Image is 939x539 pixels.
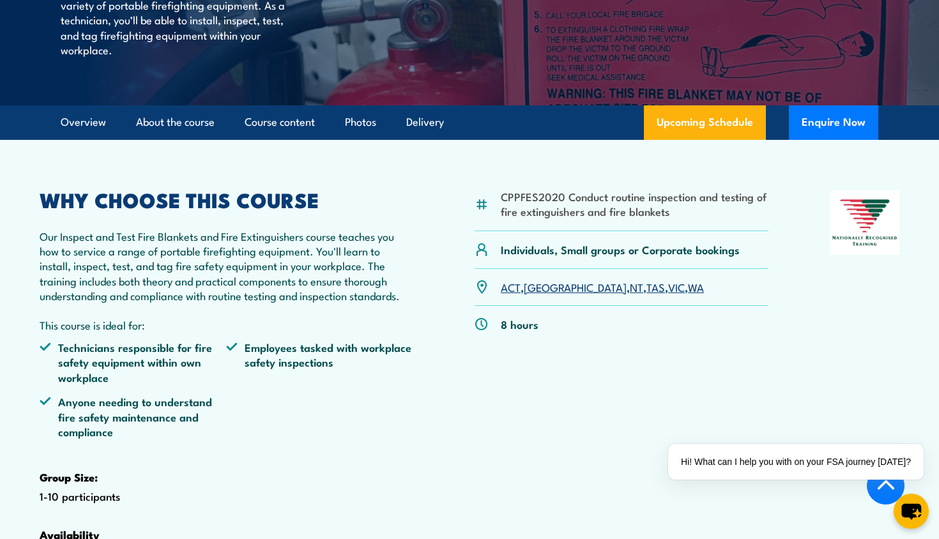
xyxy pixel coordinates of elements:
a: Photos [345,105,376,139]
li: CPPFES2020 Conduct routine inspection and testing of fire extinguishers and fire blankets [501,189,768,219]
a: [GEOGRAPHIC_DATA] [524,279,627,294]
a: VIC [668,279,685,294]
strong: Group Size: [40,469,98,485]
a: Delivery [406,105,444,139]
p: This course is ideal for: [40,317,413,332]
p: Our Inspect and Test Fire Blankets and Fire Extinguishers course teaches you how to service a ran... [40,229,413,303]
p: , , , , , [501,280,704,294]
a: WA [688,279,704,294]
li: Anyone needing to understand fire safety maintenance and compliance [40,394,226,439]
a: NT [630,279,643,294]
a: TAS [646,279,665,294]
button: Enquire Now [789,105,878,140]
h2: WHY CHOOSE THIS COURSE [40,190,413,208]
a: Upcoming Schedule [644,105,766,140]
a: ACT [501,279,521,294]
p: 8 hours [501,317,538,331]
img: Nationally Recognised Training logo. [830,190,899,255]
li: Technicians responsible for fire safety equipment within own workplace [40,340,226,384]
li: Employees tasked with workplace safety inspections [226,340,413,384]
div: Hi! What can I help you with on your FSA journey [DATE]? [668,444,924,480]
a: Course content [245,105,315,139]
p: Individuals, Small groups or Corporate bookings [501,242,740,257]
a: Overview [61,105,106,139]
a: About the course [136,105,215,139]
button: chat-button [894,494,929,529]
